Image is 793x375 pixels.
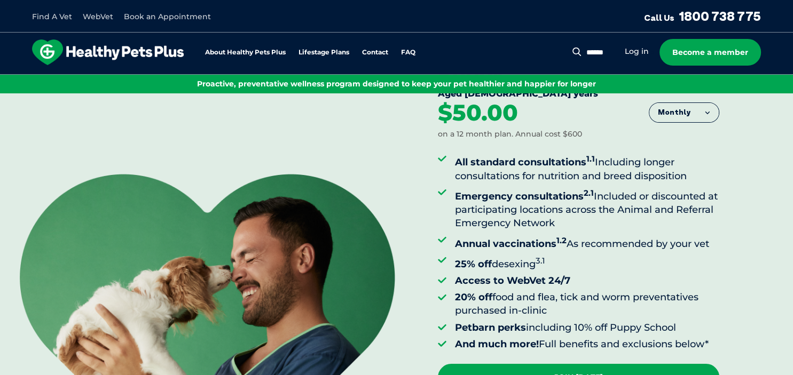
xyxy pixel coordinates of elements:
a: Lifestage Plans [299,49,349,56]
strong: Annual vaccinations [455,238,567,250]
li: including 10% off Puppy School [455,321,719,334]
button: Search [570,46,584,57]
strong: 20% off [455,291,492,303]
strong: Emergency consultations [455,190,594,202]
sup: 3.1 [536,256,545,266]
div: on a 12 month plan. Annual cost $600 [438,129,582,140]
sup: 2.1 [584,188,594,198]
li: food and flea, tick and worm preventatives purchased in-clinic [455,291,719,317]
strong: And much more! [455,338,539,350]
button: Monthly [649,103,719,122]
span: Proactive, preventative wellness program designed to keep your pet healthier and happier for longer [197,79,596,89]
a: Contact [362,49,388,56]
a: FAQ [401,49,415,56]
img: hpp-logo [32,39,184,65]
li: desexing [455,254,719,271]
strong: Access to WebVet 24/7 [455,275,570,286]
sup: 1.1 [586,154,595,164]
strong: 25% off [455,258,492,270]
a: Log in [625,46,649,57]
li: Including longer consultations for nutrition and breed disposition [455,152,719,182]
sup: 1.2 [556,235,567,245]
strong: Petbarn perks [455,322,526,333]
li: As recommended by your vet [455,234,719,251]
a: Become a member [659,39,761,66]
li: Included or discounted at participating locations across the Animal and Referral Emergency Network [455,186,719,230]
li: Full benefits and exclusions below* [455,338,719,351]
div: $50.00 [438,101,518,125]
div: Aged [DEMOGRAPHIC_DATA] years [438,89,719,101]
a: About Healthy Pets Plus [205,49,286,56]
strong: All standard consultations [455,156,595,168]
